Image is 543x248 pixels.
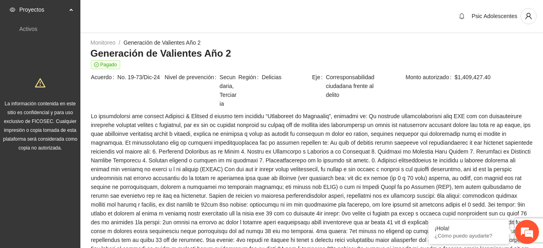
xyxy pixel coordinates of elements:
textarea: Escriba su mensaje y pulse “Intro” [4,164,153,192]
span: check-circle [94,62,99,67]
span: / [119,39,120,46]
span: Acuerdo [91,73,117,82]
span: Monto autorizado [406,73,455,82]
span: user [521,12,536,20]
button: user [520,8,537,24]
div: Minimizar ventana de chat en vivo [132,4,151,23]
span: Nivel de prevención [165,73,220,108]
span: Proyectos [19,2,67,18]
span: Delicias [262,73,311,82]
h3: Generación de Valientes Año 2 [90,47,533,60]
span: La información contenida en este sitio es confidencial y para uso exclusivo de FICOSEC. Cualquier... [3,101,78,151]
span: Eje [312,73,326,99]
span: warning [35,78,45,88]
span: eye [10,7,15,12]
span: Estamos en línea. [47,79,111,160]
span: $1,409,427.40 [455,73,533,82]
a: Activos [19,26,37,32]
a: Generación de Valientes Año 2 [123,39,201,46]
span: Región [238,73,262,82]
a: Monitoreo [90,39,115,46]
p: ¿Cómo puedo ayudarte? [434,233,503,239]
div: Chatee con nosotros ahora [42,41,135,51]
span: bell [456,13,468,19]
button: bell [455,10,468,23]
span: Secundaria, Terciaria [219,73,238,108]
span: Corresponsabilidad ciudadana frente al delito [326,73,385,99]
span: No. 19-73/Dic-24 [117,73,164,82]
div: ¡Hola! [434,225,503,232]
span: Psic Adolescentes [471,13,517,19]
span: Pagado [91,60,120,69]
